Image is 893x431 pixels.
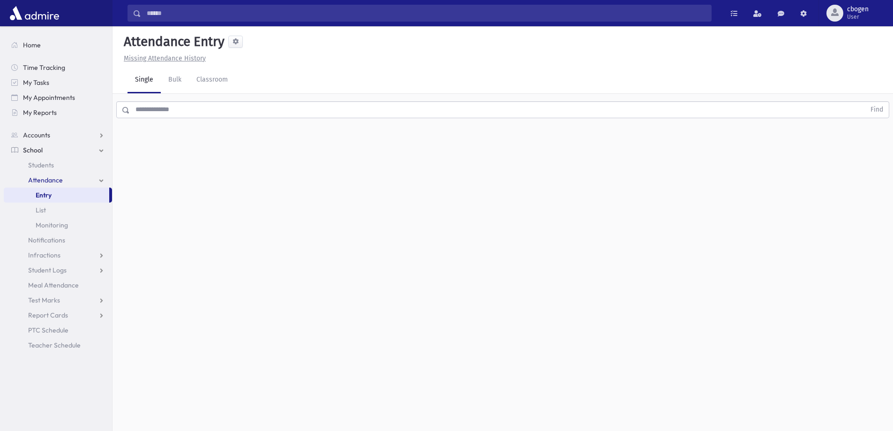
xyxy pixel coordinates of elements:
span: Notifications [28,236,65,244]
img: AdmirePro [8,4,61,23]
span: Infractions [28,251,60,259]
a: PTC Schedule [4,323,112,338]
a: Bulk [161,67,189,93]
a: Classroom [189,67,235,93]
span: Meal Attendance [28,281,79,289]
a: Test Marks [4,293,112,308]
span: Monitoring [36,221,68,229]
a: Entry [4,188,109,203]
button: Find [865,102,889,118]
a: Report Cards [4,308,112,323]
span: Accounts [23,131,50,139]
span: School [23,146,43,154]
u: Missing Attendance History [124,54,206,62]
a: Infractions [4,248,112,263]
span: My Tasks [23,78,49,87]
a: Time Tracking [4,60,112,75]
span: My Appointments [23,93,75,102]
a: My Appointments [4,90,112,105]
span: Student Logs [28,266,67,274]
a: Teacher Schedule [4,338,112,353]
span: Report Cards [28,311,68,319]
span: Test Marks [28,296,60,304]
span: List [36,206,46,214]
a: Students [4,158,112,173]
span: Time Tracking [23,63,65,72]
span: Entry [36,191,52,199]
span: PTC Schedule [28,326,68,334]
input: Search [141,5,711,22]
span: Attendance [28,176,63,184]
span: Teacher Schedule [28,341,81,349]
span: cbogen [847,6,869,13]
a: Attendance [4,173,112,188]
a: Monitoring [4,218,112,233]
a: Single [128,67,161,93]
a: My Reports [4,105,112,120]
a: School [4,143,112,158]
a: Notifications [4,233,112,248]
a: Accounts [4,128,112,143]
span: My Reports [23,108,57,117]
span: Students [28,161,54,169]
a: My Tasks [4,75,112,90]
a: Home [4,38,112,53]
span: Home [23,41,41,49]
a: Student Logs [4,263,112,278]
span: User [847,13,869,21]
h5: Attendance Entry [120,34,225,50]
a: Missing Attendance History [120,54,206,62]
a: Meal Attendance [4,278,112,293]
a: List [4,203,112,218]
